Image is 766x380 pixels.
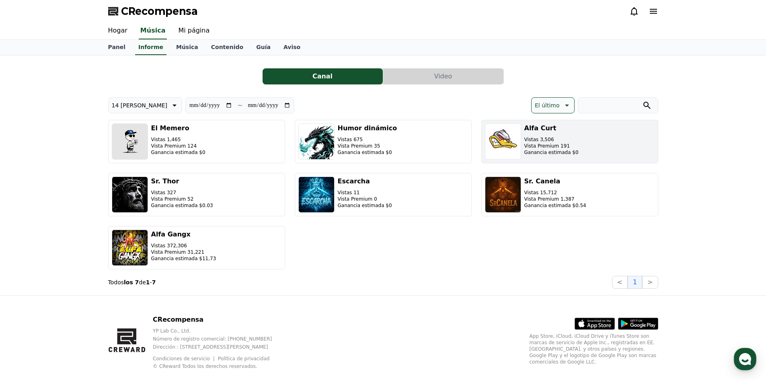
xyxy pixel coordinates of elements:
a: Messages [53,255,104,275]
font: Número de registro comercial: [PHONE_NUMBER] [153,336,272,342]
font: Vistas 327 [151,190,177,195]
font: de [139,279,146,286]
font: Música [176,44,198,50]
font: App Store, iCloud, iCloud Drive y iTunes Store son marcas de servicio de Apple Inc., registradas ... [530,333,657,365]
font: Sr. Canela [524,177,561,185]
button: Humor dinámico Vistas 675 Vista Premium 35 Ganancia estimada $0 [295,120,472,163]
button: El último [531,97,575,113]
font: Vista Premium 0 [338,196,377,202]
font: Ganancia estimada $0 [338,203,392,208]
font: Música [140,27,166,34]
font: Dirección : [STREET_ADDRESS][PERSON_NAME] [153,344,268,350]
font: Panel [108,44,126,50]
font: Sr. Thor [151,177,179,185]
a: Settings [104,255,154,275]
font: Aviso [283,44,300,50]
a: Música [139,23,167,39]
font: Humor dinámico [338,124,397,132]
a: Mi página [172,23,216,39]
button: Sr. Thor Vistas 327 Vista Premium 52 Ganancia estimada $0.03 [108,173,285,216]
font: Alfa Curt [524,124,557,132]
font: ~ [237,101,242,109]
button: Escarcha Vistas 11 Vista Premium 0 Ganancia estimada $0 [295,173,472,216]
button: 1 [628,276,642,289]
button: > [642,276,658,289]
img: Escarcha [298,177,335,213]
font: Vista Premium 31,221 [151,249,205,255]
button: Canal [263,68,383,84]
font: Vistas 675 [338,137,363,142]
font: Vistas 15,712 [524,190,557,195]
font: CRecompensa [153,316,203,323]
font: Contenido [211,44,243,50]
font: Vistas 11 [338,190,360,195]
font: Canal [312,72,333,80]
font: Vistas 3,506 [524,137,554,142]
button: Alfa Curt Vistas 3,506 Vista Premium 191 Ganancia estimada $0 [481,120,658,163]
font: El último [535,102,560,109]
button: < [612,276,628,289]
a: Contenido [205,40,250,55]
font: Ganancia estimada $11,73 [151,256,216,261]
font: < [617,278,622,286]
button: Video [383,68,503,84]
font: Guía [256,44,271,50]
font: Ganancia estimada $0 [151,150,205,155]
font: Hogar [108,27,127,34]
span: Settings [119,267,139,273]
font: Vista Premium 52 [151,196,194,202]
font: 7 [152,279,156,286]
font: > [647,278,653,286]
button: 14 [PERSON_NAME] [108,97,183,113]
a: Política de privacidad [218,356,269,362]
span: Home [21,267,35,273]
font: Vistas 372,306 [151,243,187,249]
a: Aviso [277,40,307,55]
font: Vista Premium 1,387 [524,196,575,202]
img: Alfa Gangx [112,230,148,266]
a: Panel [102,40,132,55]
font: Vista Premium 35 [338,143,380,149]
font: © CReward Todos los derechos reservados. [153,364,257,369]
font: 14 [PERSON_NAME] [112,102,168,109]
font: Vista Premium 191 [524,143,570,149]
img: El Memero [112,123,148,160]
font: Escarcha [338,177,370,185]
a: Guía [250,40,277,55]
font: El Memero [151,124,189,132]
font: 1 [146,279,150,286]
button: Sr. Canela Vistas 15,712 Vista Premium 1,387 Ganancia estimada $0.54 [481,173,658,216]
font: Vista Premium 124 [151,143,197,149]
img: Alfa Curt [485,123,521,160]
img: Sr. Thor [112,177,148,213]
button: Alfa Gangx Vistas 372,306 Vista Premium 31,221 Ganancia estimada $11,73 [108,226,285,269]
font: Ganancia estimada $0.03 [151,203,213,208]
a: Condiciones de servicio [153,356,216,362]
font: Ganancia estimada $0 [338,150,392,155]
a: Música [170,40,205,55]
font: Informe [138,44,163,50]
font: Vistas 1,465 [151,137,181,142]
font: Ganancia estimada $0.54 [524,203,586,208]
font: Alfa Gangx [151,230,191,238]
span: Messages [67,267,90,274]
font: Ganancia estimada $0 [524,150,579,155]
font: Condiciones de servicio [153,356,210,362]
a: CRecompensa [108,5,197,18]
font: Video [434,72,452,80]
font: Todos [108,279,124,286]
img: Humor dinámico [298,123,335,160]
font: 1 [633,278,637,286]
a: Hogar [102,23,134,39]
font: los 7 [124,279,139,286]
font: CRecompensa [121,6,197,17]
img: Sr. Canela [485,177,521,213]
button: El Memero Vistas 1,465 Vista Premium 124 Ganancia estimada $0 [108,120,285,163]
font: Mi página [178,27,209,34]
a: Informe [135,40,166,55]
font: YP Lab Co., Ltd. [153,328,191,334]
font: - [150,279,152,286]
